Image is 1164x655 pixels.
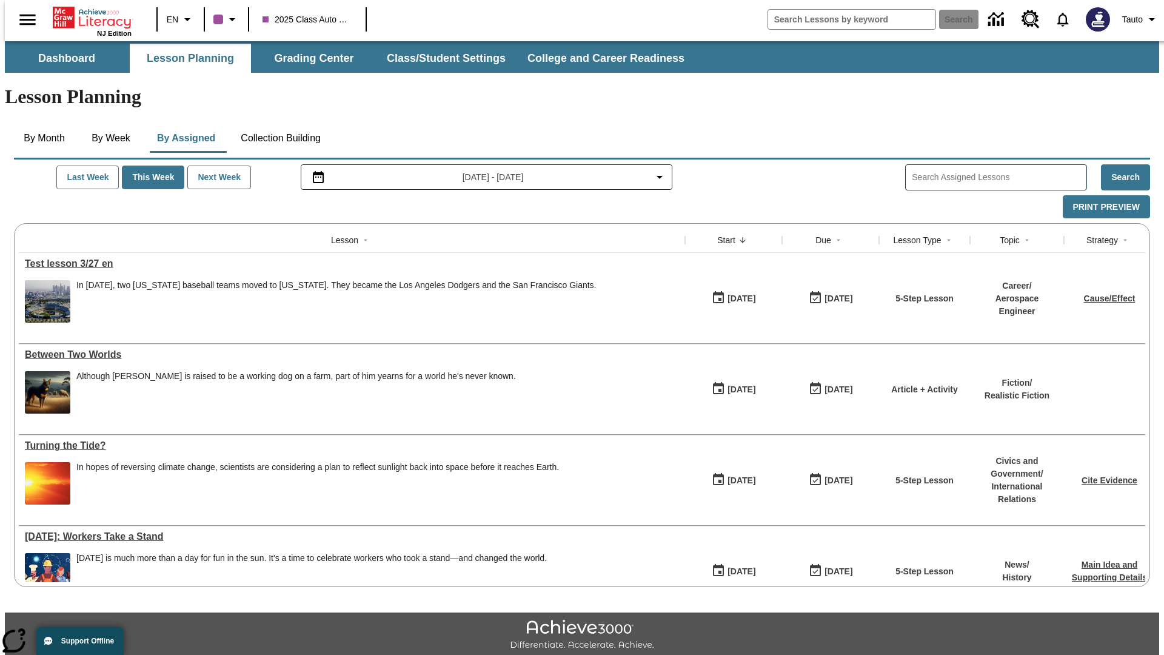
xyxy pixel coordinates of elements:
div: Home [53,4,132,37]
div: In [DATE], two [US_STATE] baseball teams moved to [US_STATE]. They became the Los Angeles Dodgers... [76,280,597,291]
a: Test lesson 3/27 en, Lessons [25,258,679,269]
button: Select a new avatar [1079,4,1117,35]
div: Labor Day: Workers Take a Stand [25,531,679,542]
div: In 1958, two New York baseball teams moved to California. They became the Los Angeles Dodgers and... [76,280,597,323]
a: Labor Day: Workers Take a Stand, Lessons [25,531,679,542]
div: Labor Day is much more than a day for fun in the sun. It's a time to celebrate workers who took a... [76,553,547,596]
button: 09/01/25: First time the lesson was available [707,560,760,583]
div: [DATE] [824,473,852,488]
p: Aerospace Engineer [976,292,1058,318]
button: By Week [81,124,141,153]
button: Class/Student Settings [377,44,515,73]
span: Support Offline [61,637,114,645]
span: [DATE] - [DATE] [463,171,524,184]
div: Turning the Tide? [25,440,679,451]
button: Class color is purple. Change class color [209,8,244,30]
div: Although [PERSON_NAME] is raised to be a working dog on a farm, part of him yearns for a world he... [76,371,516,381]
span: 2025 Class Auto Grade 13 [263,13,352,26]
p: Article + Activity [891,383,958,396]
button: Dashboard [6,44,127,73]
div: [DATE] [824,382,852,397]
span: EN [167,13,178,26]
div: Start [717,234,735,246]
div: [DATE] [727,564,755,579]
button: 09/10/25: First time the lesson was available [707,469,760,492]
button: Print Preview [1063,195,1150,219]
button: College and Career Readiness [518,44,694,73]
div: Lesson Type [893,234,941,246]
div: [DATE] [727,473,755,488]
a: Cause/Effect [1084,294,1136,303]
div: [DATE] is much more than a day for fun in the sun. It's a time to celebrate workers who took a st... [76,553,547,563]
img: Aerial view of a sunset with clouds. [25,462,70,505]
button: Sort [735,233,750,247]
img: Avatar [1086,7,1110,32]
div: Although Chip is raised to be a working dog on a farm, part of him yearns for a world he's never ... [76,371,516,414]
div: [DATE] [727,291,755,306]
a: Between Two Worlds, Lessons [25,349,679,360]
div: Strategy [1086,234,1118,246]
button: Search [1101,164,1150,190]
button: Sort [942,233,956,247]
button: By Assigned [147,124,225,153]
button: Sort [1020,233,1034,247]
p: 5-Step Lesson [895,292,954,305]
p: International Relations [976,480,1058,506]
a: Home [53,5,132,30]
div: In hopes of reversing climate change, scientists are considering a plan to reflect sunlight back ... [76,462,559,505]
a: Turning the Tide?, Lessons [25,440,679,451]
button: Grading Center [253,44,375,73]
div: SubNavbar [5,41,1159,73]
button: 09/10/25: First time the lesson was available [707,378,760,401]
a: Data Center [981,3,1014,36]
button: 09/07/25: Last day the lesson can be accessed [804,560,857,583]
div: Test lesson 3/27 en [25,258,679,269]
input: Search Assigned Lessons [912,169,1086,186]
button: 09/10/25: Last day the lesson can be accessed [804,378,857,401]
button: Language: EN, Select a language [161,8,200,30]
svg: Collapse Date Range Filter [652,170,667,184]
button: Open side menu [10,2,45,38]
button: Sort [1118,233,1132,247]
input: search field [768,10,935,29]
button: Support Offline [36,627,124,655]
button: This Week [122,166,184,189]
a: Main Idea and Supporting Details [1072,560,1147,582]
button: Sort [358,233,373,247]
button: 09/11/25: Last day the lesson can be accessed [804,469,857,492]
img: A dog with dark fur and light tan markings looks off into the distance while sheep graze in the b... [25,371,70,414]
div: SubNavbar [5,44,695,73]
div: [DATE] [824,564,852,579]
p: 5-Step Lesson [895,565,954,578]
p: Fiction / [985,377,1049,389]
div: Due [815,234,831,246]
button: 09/11/25: Last day the lesson can be accessed [804,287,857,310]
button: Profile/Settings [1117,8,1164,30]
button: Last Week [56,166,119,189]
div: Topic [1000,234,1020,246]
span: Tauto [1122,13,1143,26]
p: 5-Step Lesson [895,474,954,487]
img: Dodgers stadium. [25,280,70,323]
a: Notifications [1047,4,1079,35]
div: [DATE] [727,382,755,397]
button: Select the date range menu item [306,170,667,184]
button: Lesson Planning [130,44,251,73]
a: Resource Center, Will open in new tab [1014,3,1047,36]
img: Achieve3000 Differentiate Accelerate Achieve [510,620,654,651]
p: Civics and Government / [976,455,1058,480]
span: NJ Edition [97,30,132,37]
button: 09/11/25: First time the lesson was available [707,287,760,310]
p: Career / [976,280,1058,292]
h1: Lesson Planning [5,86,1159,108]
p: History [1002,571,1031,584]
div: Between Two Worlds [25,349,679,360]
div: In hopes of reversing climate change, scientists are considering a plan to reflect sunlight back ... [76,462,559,472]
button: Next Week [187,166,251,189]
a: Cite Evidence [1082,475,1137,485]
div: [DATE] [824,291,852,306]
